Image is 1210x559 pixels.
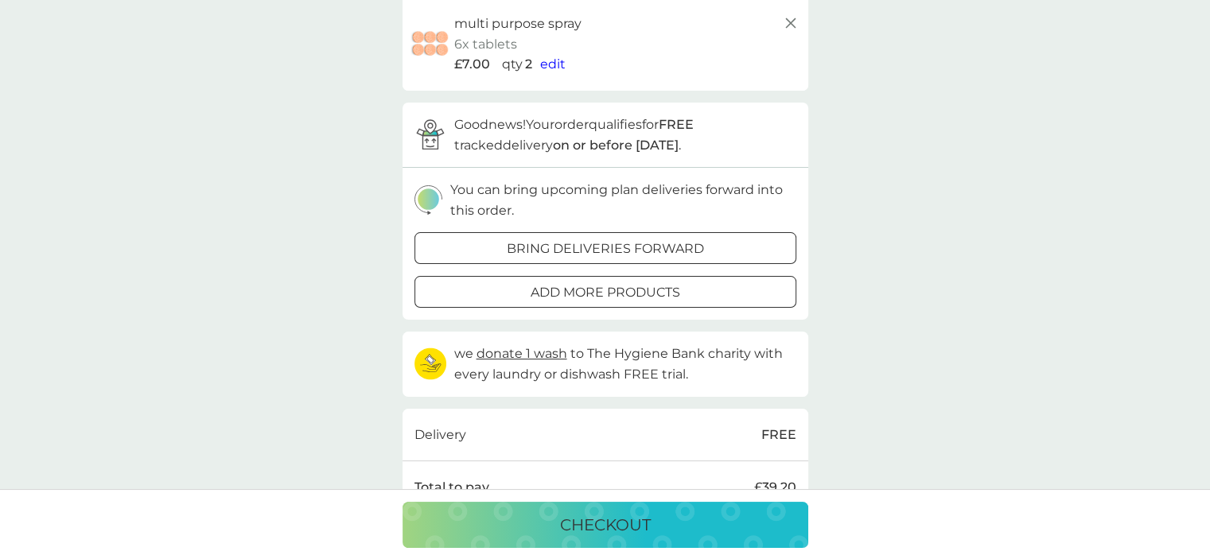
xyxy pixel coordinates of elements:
[540,56,566,72] span: edit
[761,425,796,445] p: FREE
[525,54,532,75] p: 2
[531,282,680,303] p: add more products
[414,477,489,498] p: Total to pay
[477,346,567,361] span: donate 1 wash
[454,344,796,384] p: we to The Hygiene Bank charity with every laundry or dishwash FREE trial.
[403,502,808,548] button: checkout
[414,232,796,264] button: bring deliveries forward
[454,34,517,55] p: 6x tablets
[659,117,694,132] strong: FREE
[414,276,796,308] button: add more products
[502,54,523,75] p: qty
[540,54,566,75] button: edit
[560,512,651,538] p: checkout
[454,14,582,34] p: multi purpose spray
[450,180,796,220] p: You can bring upcoming plan deliveries forward into this order.
[454,115,796,155] p: Good news! Your order qualifies for tracked delivery .
[414,185,442,215] img: delivery-schedule.svg
[414,425,466,445] p: Delivery
[454,54,490,75] span: £7.00
[754,477,796,498] p: £39.20
[507,239,704,259] p: bring deliveries forward
[553,138,679,153] strong: on or before [DATE]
